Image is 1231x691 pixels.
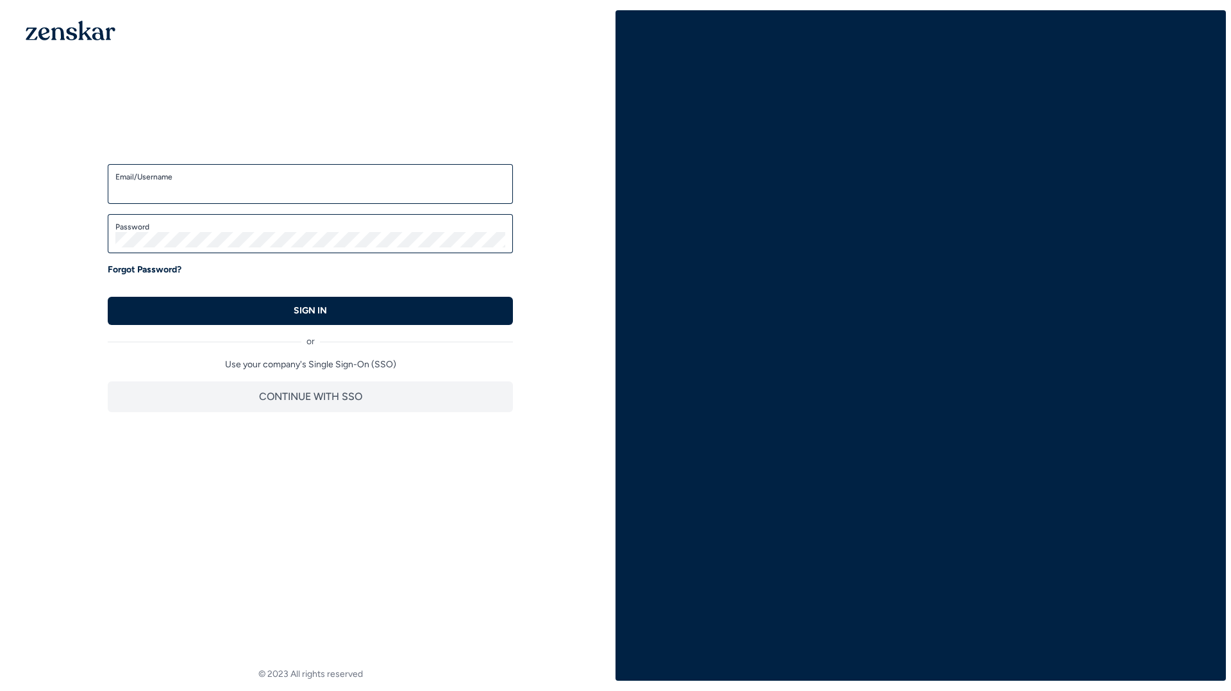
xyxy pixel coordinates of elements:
img: 1OGAJ2xQqyY4LXKgY66KYq0eOWRCkrZdAb3gUhuVAqdWPZE9SRJmCz+oDMSn4zDLXe31Ii730ItAGKgCKgCCgCikA4Av8PJUP... [26,21,115,40]
footer: © 2023 All rights reserved [5,668,615,681]
p: SIGN IN [294,304,327,317]
p: Use your company's Single Sign-On (SSO) [108,358,513,371]
button: SIGN IN [108,297,513,325]
label: Password [115,222,505,232]
button: CONTINUE WITH SSO [108,381,513,412]
label: Email/Username [115,172,505,182]
div: or [108,325,513,348]
a: Forgot Password? [108,263,181,276]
